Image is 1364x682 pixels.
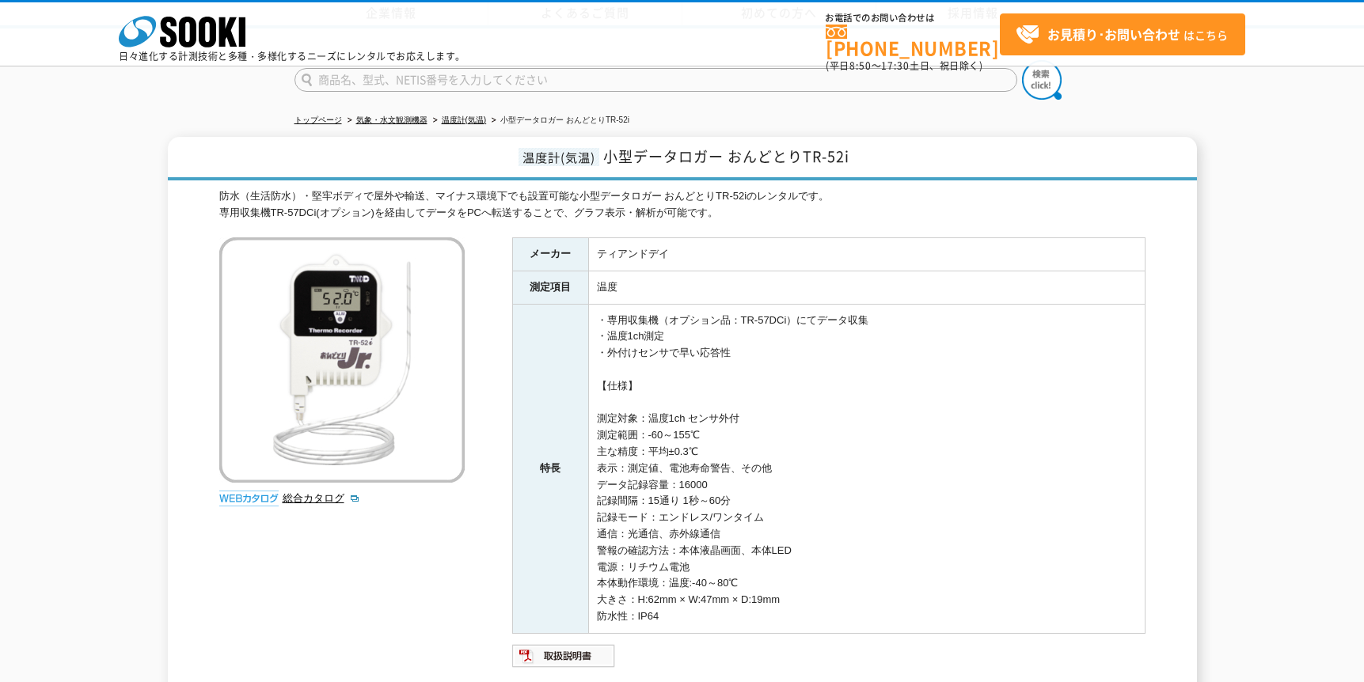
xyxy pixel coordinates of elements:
td: ティアンドデイ [588,237,1145,271]
div: 防水（生活防水）・堅牢ボディで屋外や輸送、マイナス環境下でも設置可能な小型データロガー おんどとりTR-52iのレンタルです。 専用収集機TR-57DCi(オプション)を経由してデータをPCへ転... [219,188,1146,222]
img: btn_search.png [1022,60,1062,100]
a: [PHONE_NUMBER] [826,25,1000,57]
th: 測定項目 [512,271,588,304]
strong: お見積り･お問い合わせ [1047,25,1180,44]
a: 温度計(気温) [442,116,487,124]
span: はこちら [1016,23,1228,47]
img: webカタログ [219,491,279,506]
td: 温度 [588,271,1145,304]
span: 温度計(気温) [519,148,599,166]
span: 小型データロガー おんどとりTR-52i [603,146,849,167]
span: (平日 ～ 土日、祝日除く) [826,59,982,73]
a: 総合カタログ [283,492,360,504]
p: 日々進化する計測技術と多種・多様化するニーズにレンタルでお応えします。 [119,51,465,61]
a: お見積り･お問い合わせはこちら [1000,13,1245,55]
a: 気象・水文観測機器 [356,116,427,124]
span: 8:50 [849,59,872,73]
a: トップページ [294,116,342,124]
th: メーカー [512,237,588,271]
img: 取扱説明書 [512,643,616,669]
img: 小型データロガー おんどとりTR-52i [219,237,465,483]
li: 小型データロガー おんどとりTR-52i [488,112,629,129]
input: 商品名、型式、NETIS番号を入力してください [294,68,1017,92]
span: お電話でのお問い合わせは [826,13,1000,23]
td: ・専用収集機（オプション品：TR-57DCi）にてデータ収集 ・温度1ch測定 ・外付けセンサで早い応答性 【仕様】 測定対象：温度1ch センサ外付 測定範囲：-60～155℃ 主な精度：平均... [588,304,1145,633]
th: 特長 [512,304,588,633]
span: 17:30 [881,59,910,73]
a: 取扱説明書 [512,654,616,665]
